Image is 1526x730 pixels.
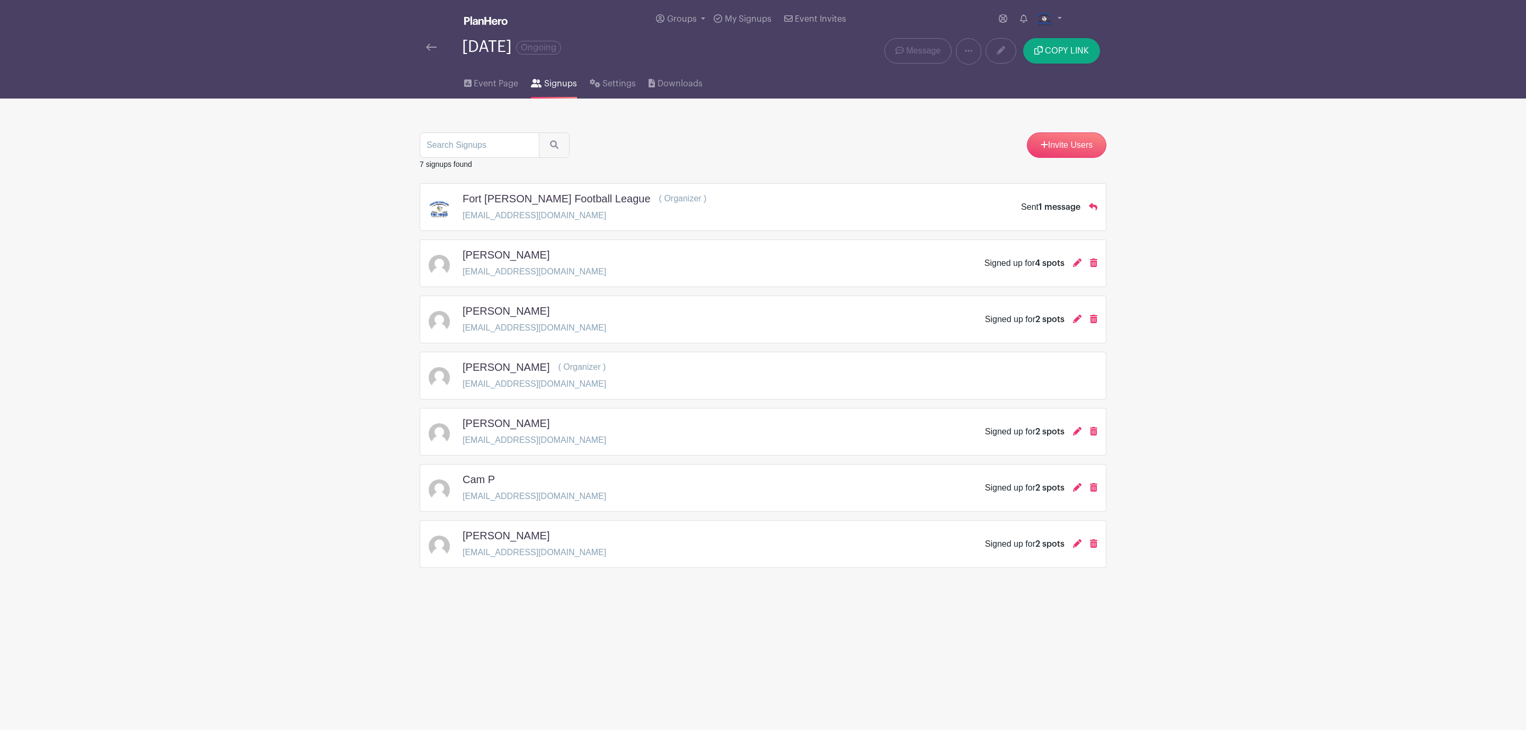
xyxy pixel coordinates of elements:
[463,378,606,390] p: [EMAIL_ADDRESS][DOMAIN_NAME]
[429,311,450,332] img: default-ce2991bfa6775e67f084385cd625a349d9dcbb7a52a09fb2fda1e96e2d18dcdb.png
[1039,203,1080,211] span: 1 message
[463,209,706,222] p: [EMAIL_ADDRESS][DOMAIN_NAME]
[649,65,702,99] a: Downloads
[984,257,1064,270] div: Signed up for
[463,305,549,317] h5: [PERSON_NAME]
[463,417,549,430] h5: [PERSON_NAME]
[1035,428,1064,436] span: 2 spots
[590,65,636,99] a: Settings
[1027,132,1106,158] a: Invite Users
[531,65,576,99] a: Signups
[463,529,549,542] h5: [PERSON_NAME]
[985,538,1064,550] div: Signed up for
[1035,540,1064,548] span: 2 spots
[1035,315,1064,324] span: 2 spots
[429,199,450,220] img: 2.png
[474,77,518,90] span: Event Page
[464,65,518,99] a: Event Page
[429,255,450,276] img: default-ce2991bfa6775e67f084385cd625a349d9dcbb7a52a09fb2fda1e96e2d18dcdb.png
[463,473,495,486] h5: Cam P
[1021,201,1080,213] div: Sent
[420,132,539,158] input: Search Signups
[463,248,549,261] h5: [PERSON_NAME]
[464,16,508,25] img: logo_white-6c42ec7e38ccf1d336a20a19083b03d10ae64f83f12c07503d8b9e83406b4c7d.svg
[725,15,771,23] span: My Signups
[420,160,472,168] small: 7 signups found
[516,41,561,55] span: Ongoing
[463,361,549,373] h5: [PERSON_NAME]
[463,322,606,334] p: [EMAIL_ADDRESS][DOMAIN_NAME]
[462,38,561,56] div: [DATE]
[558,362,606,371] span: ( Organizer )
[1023,38,1100,64] button: COPY LINK
[985,313,1064,326] div: Signed up for
[1035,259,1064,268] span: 4 spots
[463,434,606,447] p: [EMAIL_ADDRESS][DOMAIN_NAME]
[463,265,606,278] p: [EMAIL_ADDRESS][DOMAIN_NAME]
[658,77,703,90] span: Downloads
[906,44,941,57] span: Message
[1035,484,1064,492] span: 2 spots
[426,43,437,51] img: back-arrow-29a5d9b10d5bd6ae65dc969a981735edf675c4d7a1fe02e03b50dbd4ba3cdb55.svg
[429,367,450,388] img: default-ce2991bfa6775e67f084385cd625a349d9dcbb7a52a09fb2fda1e96e2d18dcdb.png
[544,77,577,90] span: Signups
[429,479,450,501] img: default-ce2991bfa6775e67f084385cd625a349d9dcbb7a52a09fb2fda1e96e2d18dcdb.png
[985,482,1064,494] div: Signed up for
[884,38,952,64] a: Message
[659,194,707,203] span: ( Organizer )
[429,536,450,557] img: default-ce2991bfa6775e67f084385cd625a349d9dcbb7a52a09fb2fda1e96e2d18dcdb.png
[667,15,697,23] span: Groups
[1045,47,1089,55] span: COPY LINK
[795,15,846,23] span: Event Invites
[463,546,606,559] p: [EMAIL_ADDRESS][DOMAIN_NAME]
[985,425,1064,438] div: Signed up for
[1036,11,1053,28] img: 2.png
[602,77,636,90] span: Settings
[429,423,450,444] img: default-ce2991bfa6775e67f084385cd625a349d9dcbb7a52a09fb2fda1e96e2d18dcdb.png
[463,192,651,205] h5: Fort [PERSON_NAME] Football League
[463,490,606,503] p: [EMAIL_ADDRESS][DOMAIN_NAME]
